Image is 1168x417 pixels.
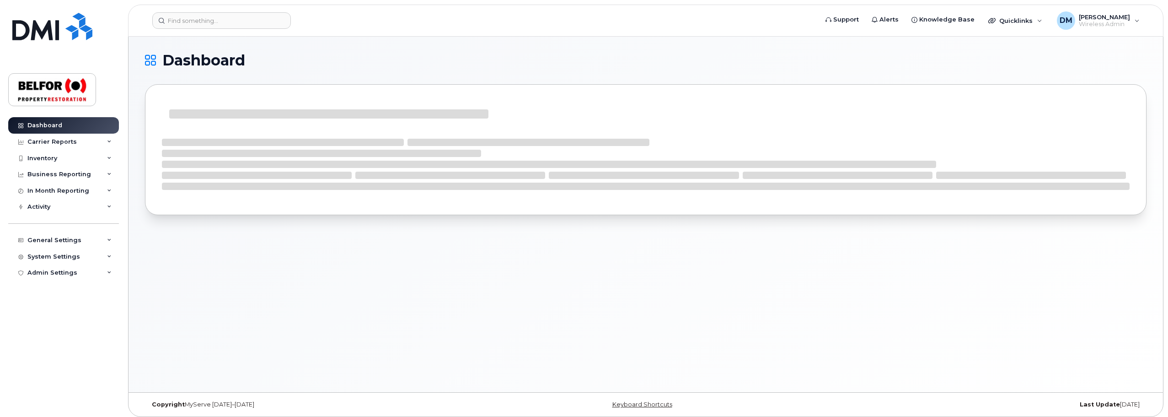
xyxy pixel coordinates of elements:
[162,54,245,67] span: Dashboard
[152,401,185,408] strong: Copyright
[1080,401,1120,408] strong: Last Update
[145,401,479,408] div: MyServe [DATE]–[DATE]
[612,401,672,408] a: Keyboard Shortcuts
[813,401,1147,408] div: [DATE]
